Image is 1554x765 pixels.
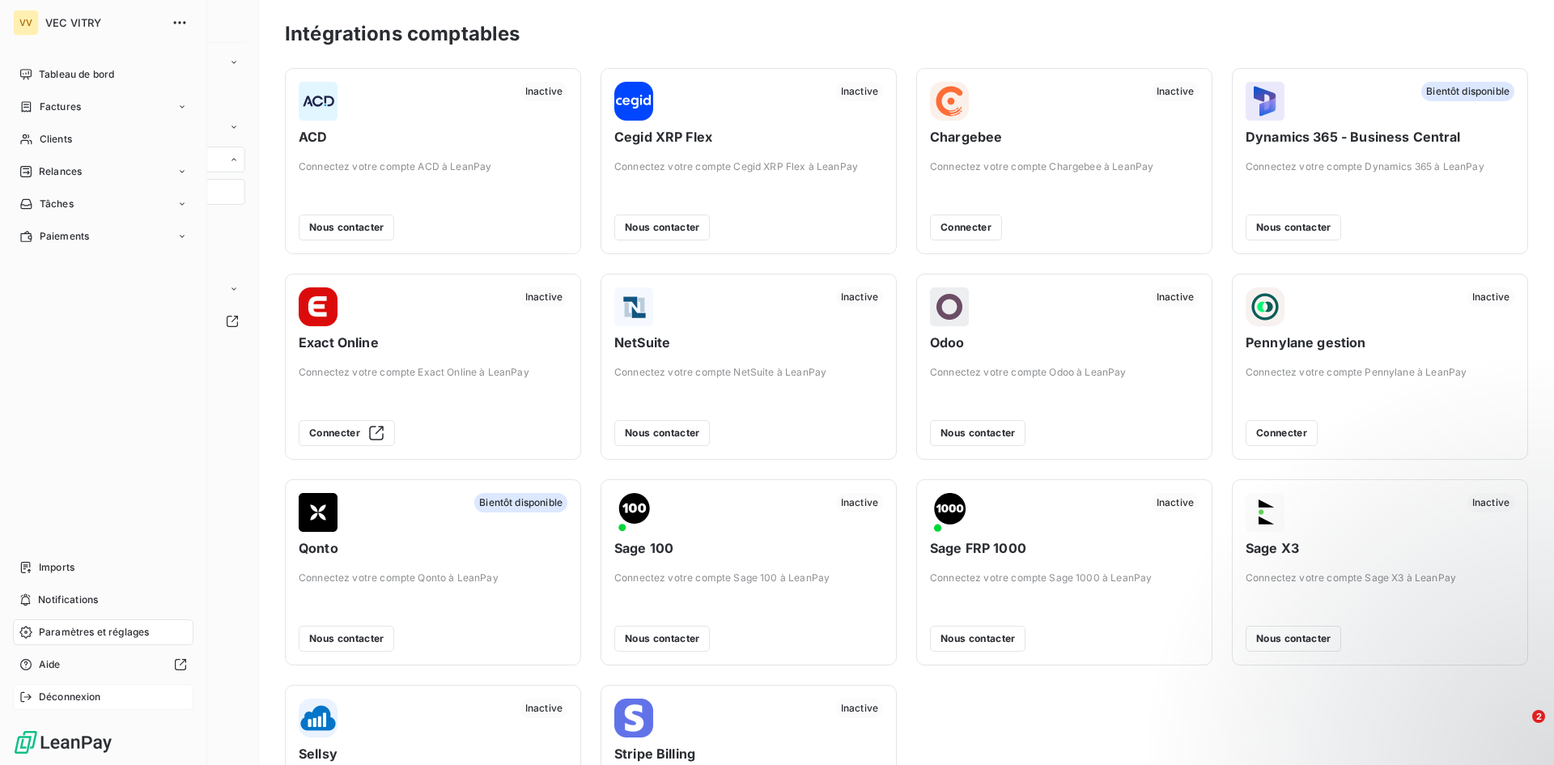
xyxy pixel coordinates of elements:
[1230,608,1554,721] iframe: Intercom notifications message
[1246,420,1318,446] button: Connecter
[930,626,1025,652] button: Nous contacter
[45,16,162,29] span: VEC VITRY
[38,593,98,607] span: Notifications
[39,560,74,575] span: Imports
[930,159,1199,174] span: Connectez votre compte Chargebee à LeanPay
[1152,82,1199,101] span: Inactive
[1499,710,1538,749] iframe: Intercom live chat
[930,333,1199,352] span: Odoo
[930,538,1199,558] span: Sage FRP 1000
[299,420,395,446] button: Connecter
[930,365,1199,380] span: Connectez votre compte Odoo à LeanPay
[40,229,89,244] span: Paiements
[1467,287,1514,307] span: Inactive
[299,159,567,174] span: Connectez votre compte ACD à LeanPay
[299,493,338,532] img: Qonto logo
[614,538,883,558] span: Sage 100
[930,215,1002,240] button: Connecter
[1246,538,1514,558] span: Sage X3
[13,652,193,678] a: Aide
[836,493,883,512] span: Inactive
[614,744,883,763] span: Stripe Billing
[1246,365,1514,380] span: Connectez votre compte Pennylane à LeanPay
[299,287,338,326] img: Exact Online logo
[40,100,81,114] span: Factures
[299,626,394,652] button: Nous contacter
[614,159,883,174] span: Connectez votre compte Cegid XRP Flex à LeanPay
[614,82,653,121] img: Cegid XRP Flex logo
[299,538,567,558] span: Qonto
[930,493,969,532] img: Sage FRP 1000 logo
[299,333,567,352] span: Exact Online
[1246,215,1341,240] button: Nous contacter
[39,67,114,82] span: Tableau de bord
[836,699,883,718] span: Inactive
[299,215,394,240] button: Nous contacter
[614,287,653,326] img: NetSuite logo
[40,197,74,211] span: Tâches
[930,420,1025,446] button: Nous contacter
[1421,82,1514,101] span: Bientôt disponible
[1246,159,1514,174] span: Connectez votre compte Dynamics 365 à LeanPay
[285,19,520,49] h3: Intégrations comptables
[1246,333,1514,352] span: Pennylane gestion
[614,626,710,652] button: Nous contacter
[299,571,567,585] span: Connectez votre compte Qonto à LeanPay
[299,127,567,147] span: ACD
[299,82,338,121] img: ACD logo
[1152,287,1199,307] span: Inactive
[614,127,883,147] span: Cegid XRP Flex
[930,571,1199,585] span: Connectez votre compte Sage 1000 à LeanPay
[1467,493,1514,512] span: Inactive
[299,744,567,763] span: Sellsy
[1152,493,1199,512] span: Inactive
[40,132,72,147] span: Clients
[614,571,883,585] span: Connectez votre compte Sage 100 à LeanPay
[614,493,653,532] img: Sage 100 logo
[614,365,883,380] span: Connectez votre compte NetSuite à LeanPay
[1246,571,1514,585] span: Connectez votre compte Sage X3 à LeanPay
[1246,82,1284,121] img: Dynamics 365 - Business Central logo
[1532,710,1545,723] span: 2
[13,729,113,755] img: Logo LeanPay
[930,82,969,121] img: Chargebee logo
[520,699,567,718] span: Inactive
[614,699,653,737] img: Stripe Billing logo
[1246,287,1284,326] img: Pennylane gestion logo
[520,82,567,101] span: Inactive
[39,164,82,179] span: Relances
[836,287,883,307] span: Inactive
[614,215,710,240] button: Nous contacter
[614,420,710,446] button: Nous contacter
[13,10,39,36] div: VV
[299,365,567,380] span: Connectez votre compte Exact Online à LeanPay
[930,287,969,326] img: Odoo logo
[39,690,101,704] span: Déconnexion
[836,82,883,101] span: Inactive
[39,625,149,640] span: Paramètres et réglages
[474,493,567,512] span: Bientôt disponible
[520,287,567,307] span: Inactive
[614,333,883,352] span: NetSuite
[930,127,1199,147] span: Chargebee
[1246,127,1514,147] span: Dynamics 365 - Business Central
[1246,493,1284,532] img: Sage X3 logo
[299,699,338,737] img: Sellsy logo
[39,657,61,672] span: Aide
